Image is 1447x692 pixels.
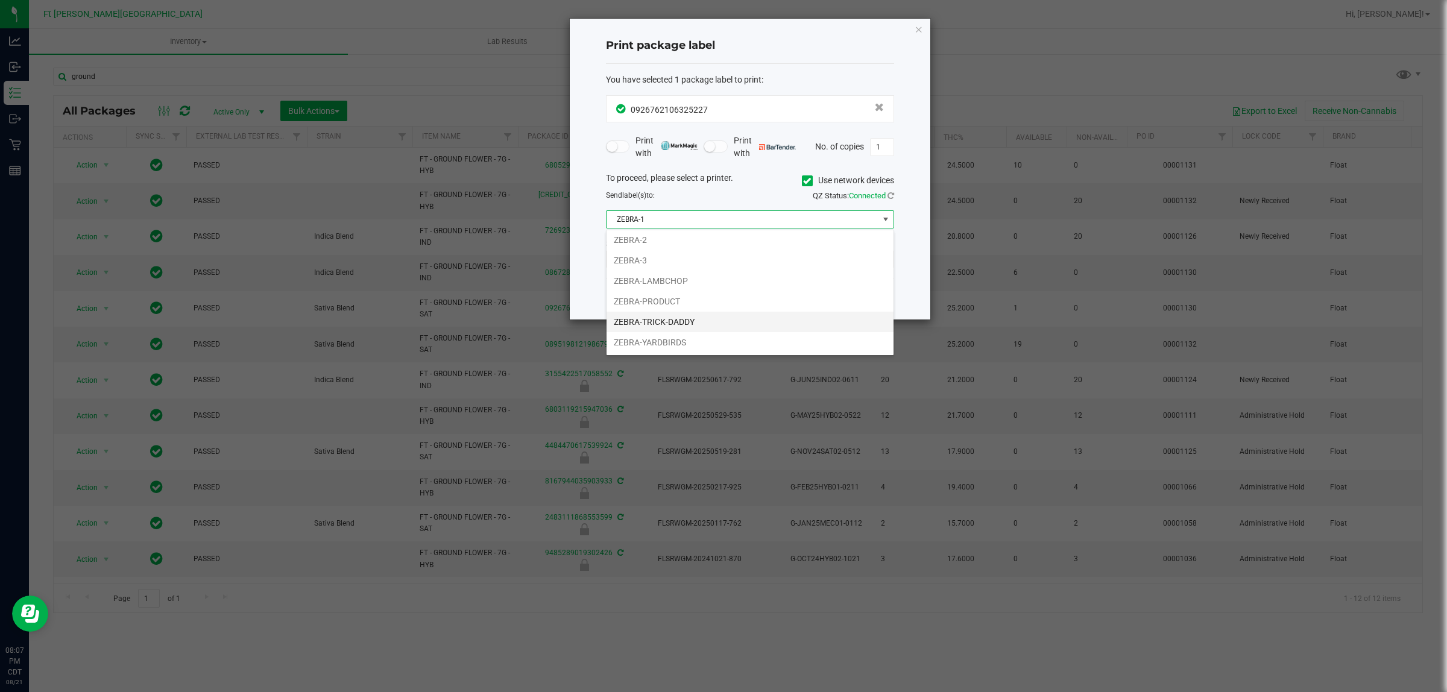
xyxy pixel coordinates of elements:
[815,141,864,151] span: No. of copies
[607,312,894,332] li: ZEBRA-TRICK-DADDY
[12,596,48,632] iframe: Resource center
[759,144,796,150] img: bartender.png
[606,38,894,54] h4: Print package label
[622,191,646,200] span: label(s)
[616,102,628,115] span: In Sync
[661,141,698,150] img: mark_magic_cybra.png
[607,271,894,291] li: ZEBRA-LAMBCHOP
[606,191,655,200] span: Send to:
[635,134,698,160] span: Print with
[802,174,894,187] label: Use network devices
[607,291,894,312] li: ZEBRA-PRODUCT
[607,332,894,353] li: ZEBRA-YARDBIRDS
[849,191,886,200] span: Connected
[597,237,903,250] div: Select a label template.
[734,134,796,160] span: Print with
[631,105,708,115] span: 0926762106325227
[607,211,878,228] span: ZEBRA-1
[813,191,894,200] span: QZ Status:
[606,75,761,84] span: You have selected 1 package label to print
[607,230,894,250] li: ZEBRA-2
[607,250,894,271] li: ZEBRA-3
[597,172,903,190] div: To proceed, please select a printer.
[606,74,894,86] div: :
